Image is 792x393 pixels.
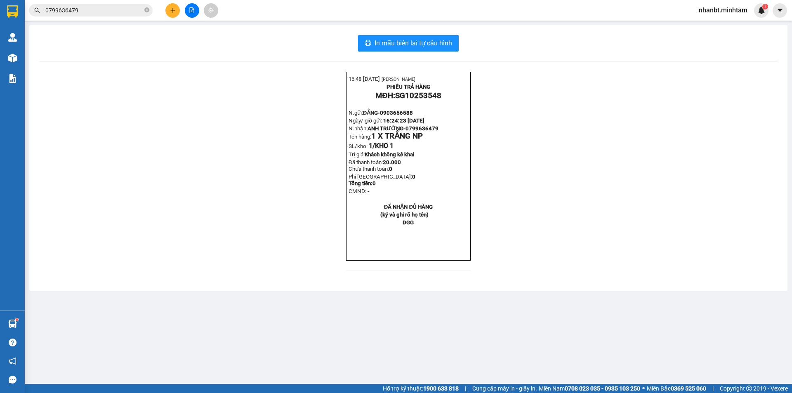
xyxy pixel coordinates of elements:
[165,3,180,18] button: plus
[204,3,218,18] button: aim
[349,180,376,186] span: Tổng tiền:
[369,142,394,150] span: 1/
[189,7,195,13] span: file-add
[144,7,149,12] span: close-circle
[758,7,765,14] img: icon-new-feature
[144,7,149,14] span: close-circle
[380,110,413,116] span: 0903656588
[349,174,415,186] strong: 0
[647,384,706,393] span: Miền Bắc
[349,188,366,194] span: CMND:
[185,3,199,18] button: file-add
[365,40,371,47] span: printer
[349,174,415,186] span: Phí [GEOGRAPHIC_DATA]:
[384,204,433,210] strong: ĐÃ NHẬN ĐỦ HÀNG
[8,74,17,83] img: solution-icon
[349,159,401,172] span: Đã thanh toán:
[762,4,768,9] sup: 1
[389,166,392,172] span: 0
[405,125,438,132] span: 0799636479
[349,110,413,116] span: N.gửi:
[387,84,430,90] strong: PHIẾU TRẢ HÀNG
[383,159,401,165] span: 20.000
[773,3,787,18] button: caret-down
[365,151,414,158] span: Khách không kê khai
[349,76,415,82] span: 16:48-
[363,110,413,116] span: ĐẲNG-
[395,91,441,100] span: SG10253548
[746,386,752,391] span: copyright
[349,166,392,172] span: Chưa thanh toán:
[382,77,415,82] span: [PERSON_NAME]
[8,320,17,328] img: warehouse-icon
[349,143,368,149] span: SL/kho:
[372,180,376,186] span: 0
[358,35,459,52] button: printerIn mẫu biên lai tự cấu hình
[565,385,640,392] strong: 0708 023 035 - 0935 103 250
[764,4,766,9] span: 1
[9,339,16,346] span: question-circle
[371,132,423,141] span: 1 X TRẮNG NP
[349,151,365,158] span: Trị giá:
[465,384,466,393] span: |
[671,385,706,392] strong: 0369 525 060
[9,357,16,365] span: notification
[539,384,640,393] span: Miền Nam
[383,118,424,124] span: 16:24:23 [DATE]
[380,212,429,218] strong: (ký và ghi rõ họ tên)
[208,7,214,13] span: aim
[349,125,438,132] span: N.nhận:
[16,318,18,321] sup: 1
[7,5,18,18] img: logo-vxr
[423,385,459,392] strong: 1900 633 818
[8,33,17,42] img: warehouse-icon
[472,384,537,393] span: Cung cấp máy in - giấy in:
[375,38,452,48] span: In mẫu biên lai tự cấu hình
[9,376,16,384] span: message
[642,387,645,390] span: ⚪️
[776,7,784,14] span: caret-down
[45,6,143,15] input: Tìm tên, số ĐT hoặc mã đơn
[349,118,382,124] span: Ngày/ giờ gửi:
[375,142,394,150] span: KHO 1
[383,384,459,393] span: Hỗ trợ kỹ thuật:
[692,5,754,15] span: nhanbt.minhtam
[349,134,423,140] span: Tên hàng:
[8,54,17,62] img: warehouse-icon
[403,219,414,226] span: DGG
[375,91,441,100] strong: MĐH:
[712,384,714,393] span: |
[34,7,40,13] span: search
[368,188,370,194] span: -
[170,7,176,13] span: plus
[363,76,415,82] span: [DATE]-
[368,125,405,132] span: ANH TRƯỜNG-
